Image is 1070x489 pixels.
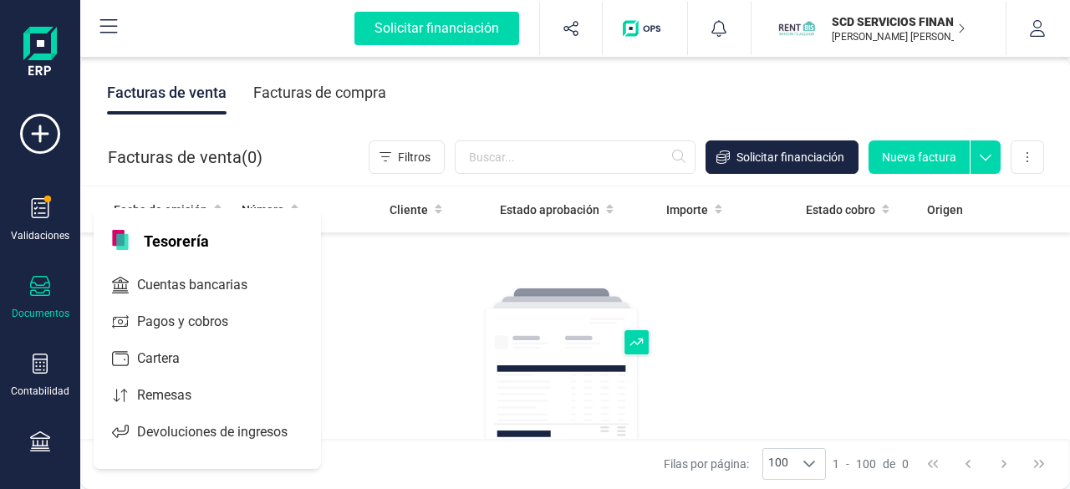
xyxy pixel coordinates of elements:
[832,30,966,43] p: [PERSON_NAME] [PERSON_NAME] VOZMEDIANO [PERSON_NAME]
[134,230,219,250] span: Tesorería
[390,201,428,218] span: Cliente
[130,422,318,442] span: Devoluciones de ingresos
[369,140,445,174] button: Filtros
[242,201,284,218] span: Número
[107,71,227,115] div: Facturas de venta
[130,275,278,295] span: Cuentas bancarias
[706,140,859,174] button: Solicitar financiación
[806,201,875,218] span: Estado cobro
[988,448,1020,480] button: Next Page
[763,449,793,479] span: 100
[917,448,949,480] button: First Page
[1023,448,1055,480] button: Last Page
[736,149,844,166] span: Solicitar financiación
[12,307,69,320] div: Documentos
[613,2,677,55] button: Logo de OPS
[666,201,708,218] span: Importe
[832,13,966,30] p: SCD SERVICIOS FINANCIEROS SL
[483,286,667,486] img: img-empty-table.svg
[856,456,876,472] span: 100
[833,456,909,472] div: -
[130,385,222,405] span: Remesas
[869,140,970,174] button: Nueva factura
[130,349,210,369] span: Cartera
[114,201,207,218] span: Fecha de emisión
[334,2,539,55] button: Solicitar financiación
[664,448,826,480] div: Filas por página:
[902,456,909,472] span: 0
[354,12,519,45] div: Solicitar financiación
[455,140,695,174] input: Buscar...
[778,10,815,47] img: SC
[253,71,386,115] div: Facturas de compra
[500,201,599,218] span: Estado aprobación
[833,456,839,472] span: 1
[11,385,69,398] div: Contabilidad
[623,20,667,37] img: Logo de OPS
[23,27,57,80] img: Logo Finanedi
[247,145,257,169] span: 0
[108,140,262,174] div: Facturas de venta ( )
[952,448,984,480] button: Previous Page
[398,149,431,166] span: Filtros
[927,201,963,218] span: Origen
[11,229,69,242] div: Validaciones
[130,312,258,332] span: Pagos y cobros
[772,2,986,55] button: SCSCD SERVICIOS FINANCIEROS SL[PERSON_NAME] [PERSON_NAME] VOZMEDIANO [PERSON_NAME]
[883,456,895,472] span: de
